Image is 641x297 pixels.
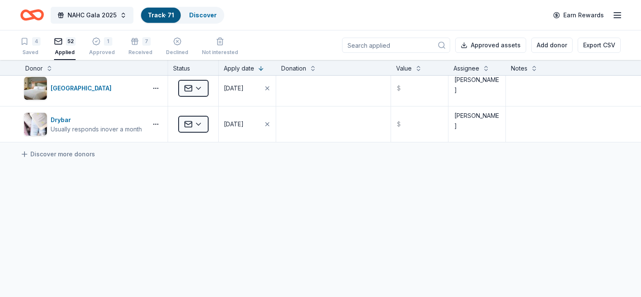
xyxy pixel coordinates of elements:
button: [DATE] [219,106,276,142]
button: 52Applied [54,34,76,60]
div: Notes [511,63,527,74]
button: 7Received [128,34,152,60]
textarea: [PERSON_NAME] [449,107,505,141]
button: Image for DrybarDrybarUsually responds inover a month [24,112,144,136]
div: 4 [32,37,41,46]
div: 7 [142,37,151,46]
a: Track· 71 [148,11,174,19]
button: Add donor [531,38,573,53]
div: Status [168,60,219,75]
input: Search applied [342,38,450,53]
div: 52 [66,37,76,46]
img: Image for Boomtown Casino Resort [24,77,47,100]
div: Drybar [51,115,142,125]
a: Earn Rewards [548,8,609,23]
div: 1 [104,37,112,46]
a: Discover more donors [20,149,95,159]
button: Track· 71Discover [140,7,224,24]
a: Discover [189,11,217,19]
div: Not interested [202,49,238,56]
button: Export CSV [578,38,621,53]
div: Apply date [224,63,254,74]
div: [GEOGRAPHIC_DATA] [51,83,115,93]
div: Saved [20,49,41,56]
div: Approved [89,49,115,56]
button: Not interested [202,34,238,60]
div: [DATE] [224,119,244,129]
button: 1Approved [89,34,115,60]
div: Received [128,49,152,56]
button: Declined [166,34,188,60]
div: Value [396,63,412,74]
div: Usually responds in over a month [51,125,142,134]
div: Donation [281,63,306,74]
div: [DATE] [224,83,244,93]
button: [DATE] [219,71,276,106]
button: Approved assets [455,38,526,53]
div: Donor [25,63,43,74]
div: Assignee [454,63,479,74]
a: Home [20,5,44,25]
div: Declined [166,49,188,56]
button: Image for Boomtown Casino Resort[GEOGRAPHIC_DATA] [24,76,144,100]
span: NAHC Gala 2025 [68,10,117,20]
div: Applied [54,49,76,56]
button: 4Saved [20,34,41,60]
img: Image for Drybar [24,113,47,136]
textarea: [PERSON_NAME] [449,71,505,105]
button: NAHC Gala 2025 [51,7,133,24]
